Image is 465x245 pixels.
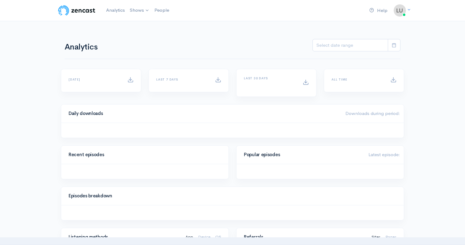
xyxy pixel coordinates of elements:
[57,4,96,17] img: ZenCast Logo
[65,43,114,52] h1: Analytics
[244,152,361,157] h4: Popular episodes
[69,193,393,199] h4: Episodes breakdown
[127,4,152,17] a: Shows
[69,152,217,157] h4: Recent episodes
[69,235,178,240] h4: Listening methods
[244,235,364,240] h4: Referrals
[104,4,127,17] a: Analytics
[367,4,390,17] a: Help
[332,78,383,81] h6: All time
[156,78,208,81] h6: Last 7 days
[345,110,400,116] span: Downloads during period:
[244,77,295,80] h6: Last 30 days
[368,152,400,157] span: Latest episode:
[312,39,388,52] input: analytics date range selector
[394,4,406,17] img: ...
[152,4,172,17] a: People
[69,111,338,116] h4: Daily downloads
[69,78,120,81] h6: [DATE]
